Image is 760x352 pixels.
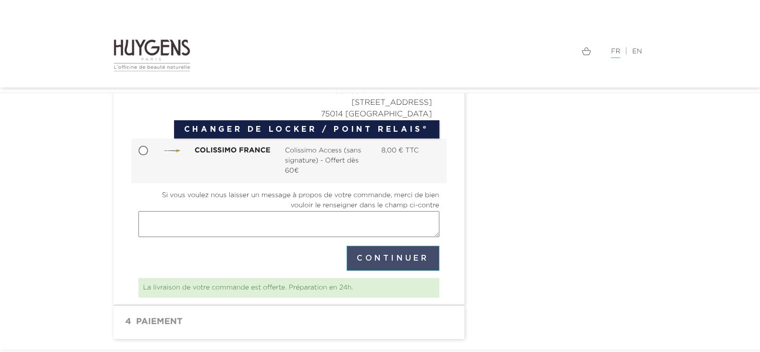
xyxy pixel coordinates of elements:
[138,109,439,120] div: 75014 [GEOGRAPHIC_DATA]
[121,313,136,332] span: 4
[387,46,647,57] div: |
[381,147,419,154] span: 8,00 € TTC
[164,149,180,152] img: COLISSIMO FRANCE
[347,246,439,271] button: Continuer
[138,190,439,211] label: Si vous voulez nous laisser un message à propos de votre commande, merci de bien vouloir le rense...
[174,120,439,138] button: Changer de Locker / Point Relais®
[113,38,191,72] img: Huygens logo
[138,97,439,109] div: [STREET_ADDRESS]
[143,284,353,291] span: La livraison de votre commande est offerte. Préparation en 24h.
[121,313,457,332] h1: Paiement
[285,146,367,176] span: Colissimo Access (sans signature) - Offert dès 60€
[195,147,271,155] span: COLISSIMO FRANCE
